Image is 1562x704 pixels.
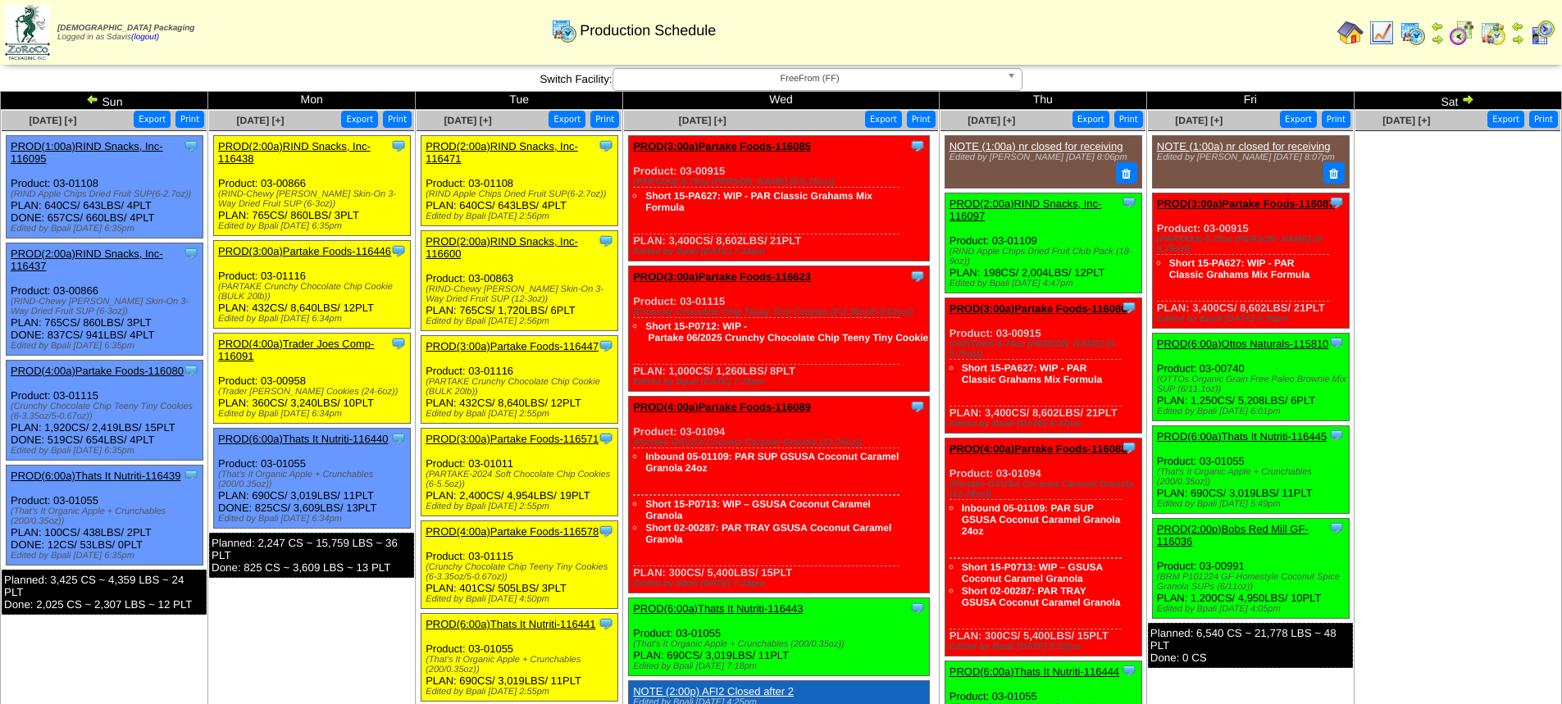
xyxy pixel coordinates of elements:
img: Tooltip [598,233,614,249]
a: Short 02-00287: PAR TRAY GSUSA Coconut Caramel Granola [962,585,1121,608]
img: arrowleft.gif [86,93,99,106]
a: PROD(4:00a)Partake Foods-116080 [11,365,184,377]
div: Product: 03-01055 PLAN: 690CS / 3,019LBS / 11PLT [1152,425,1349,513]
div: (Trader [PERSON_NAME] Cookies (24-6oz)) [218,387,410,397]
div: Edited by Bpali [DATE] 7:18pm [633,661,929,671]
img: Tooltip [1328,194,1345,211]
img: Tooltip [909,600,926,616]
img: calendarprod.gif [551,17,577,43]
div: Edited by Bpali [DATE] 6:38pm [1157,314,1349,324]
td: Wed [623,92,940,110]
span: [DATE] [+] [968,115,1015,126]
img: calendarblend.gif [1449,20,1475,46]
div: (That's It Organic Apple + Crunchables (200/0.35oz)) [633,639,929,649]
div: Product: 03-01055 PLAN: 690CS / 3,019LBS / 11PLT [629,598,930,676]
div: Product: 03-01094 PLAN: 300CS / 5,400LBS / 15PLT [945,438,1141,656]
img: arrowright.gif [1431,33,1444,46]
img: calendarcustomer.gif [1529,20,1555,46]
button: Delete Note [1116,162,1137,184]
img: Tooltip [598,338,614,354]
div: Product: 03-01011 PLAN: 2,400CS / 4,954LBS / 19PLT [421,429,618,516]
a: PROD(4:00a)Partake Foods-116578 [426,525,599,538]
a: PROD(6:00a)Thats It Nutriti-116440 [218,433,388,445]
div: Product: 03-01108 PLAN: 640CS / 643LBS / 4PLT [421,136,618,226]
a: Short 15-P0712: WIP ‐ Partake 06/2025 Crunchy Chocolate Chip Teeny Tiny Cookie [645,320,928,343]
img: Tooltip [1121,662,1137,679]
button: Export [1487,111,1524,128]
span: FreeFrom (FF) [620,69,1000,89]
td: Tue [416,92,623,110]
div: (That's It Organic Apple + Crunchables (200/0.35oz)) [1157,467,1349,487]
div: Product: 03-00740 PLAN: 1,250CS / 5,208LBS / 6PLT [1152,333,1349,420]
button: Print [1529,111,1558,128]
a: PROD(2:00a)RIND Snacks, Inc-116438 [218,140,371,165]
div: Product: 03-00958 PLAN: 360CS / 3,240LBS / 10PLT [214,334,411,424]
a: PROD(3:00a)Partake Foods-116447 [426,340,599,352]
div: (RIND-Chewy [PERSON_NAME] Skin-On 3-Way Dried Fruit SUP (12-3oz)) [426,284,617,304]
button: Print [175,111,204,128]
div: Product: 03-00866 PLAN: 765CS / 860LBS / 3PLT DONE: 837CS / 941LBS / 4PLT [7,243,203,356]
img: Tooltip [183,138,199,154]
div: Product: 03-01055 PLAN: 100CS / 438LBS / 2PLT DONE: 12CS / 53LBS / 0PLT [7,466,203,565]
img: Tooltip [390,430,407,447]
img: Tooltip [390,335,407,352]
div: Product: 03-00915 PLAN: 3,400CS / 8,602LBS / 21PLT [1152,193,1349,328]
div: (BRM P101224 GF Homestyle Coconut Spice Granola SUPs (6/11oz)) [1157,572,1349,592]
div: Edited by Bpali [DATE] 4:47pm [949,279,1141,288]
a: PROD(3:00a)Partake Foods-116085 [633,140,811,152]
div: Edited by Bpali [DATE] 7:19pm [633,247,929,257]
div: (PARTAKE-2024 Soft Chocolate Chip Cookies (6-5.5oz)) [426,470,617,489]
button: Print [383,111,412,128]
td: Sun [1,92,208,110]
a: PROD(2:00a)RIND Snacks, Inc-116097 [949,198,1102,222]
a: Short 15-PA627: WIP - PAR Classic Grahams Mix Formula [962,362,1102,385]
a: PROD(6:00a)Ottos Naturals-115810 [1157,338,1329,350]
td: Mon [208,92,416,110]
div: Edited by Bpali [DATE] 4:05pm [1157,604,1349,614]
div: Product: 03-01115 PLAN: 1,000CS / 1,260LBS / 8PLT [629,266,930,392]
div: Product: 03-01055 PLAN: 690CS / 3,019LBS / 11PLT DONE: 825CS / 3,609LBS / 13PLT [214,429,411,529]
a: PROD(3:00a)Partake Foods-116571 [426,433,599,445]
button: Print [907,111,936,128]
a: NOTE (1:00a) nr closed for receiving [949,140,1123,152]
div: Product: 03-01116 PLAN: 432CS / 8,640LBS / 12PLT [214,241,411,329]
button: Print [590,111,619,128]
button: Print [1114,111,1143,128]
div: Product: 03-00991 PLAN: 1,200CS / 4,950LBS / 10PLT [1152,518,1349,618]
span: Logged in as Sdavis [57,24,194,42]
div: (RIND Apple Chips Dried Fruit SUP(6-2.7oz)) [426,189,617,199]
button: Export [549,111,585,128]
div: Edited by Bpali [DATE] 6:01pm [1157,407,1349,416]
button: Export [341,111,378,128]
div: (PARTAKE Crunchy Chocolate Chip Cookie (BULK 20lb)) [218,282,410,302]
a: [DATE] [+] [1175,115,1223,126]
img: arrowright.gif [1511,33,1524,46]
div: (RIND-Chewy [PERSON_NAME] Skin-On 3-Way Dried Fruit SUP (6-3oz)) [218,189,410,209]
div: Edited by Bpali [DATE] 2:55pm [426,409,617,419]
a: PROD(2:00p)Bobs Red Mill GF-116036 [1157,523,1309,547]
a: [DATE] [+] [444,115,492,126]
div: Edited by Bpali [DATE] 7:18pm [633,579,929,588]
div: (RIND-Chewy [PERSON_NAME] Skin-On 3-Way Dried Fruit SUP (6-3oz)) [11,297,203,316]
a: Short 15-PA627: WIP - PAR Classic Grahams Mix Formula [1169,257,1309,280]
a: PROD(3:00a)Partake Foods-116446 [218,245,391,257]
div: Edited by Bpali [DATE] 6:34pm [218,409,410,419]
div: (Partake-GSUSA Coconut Caramel Granola (12-24oz)) [633,438,929,447]
div: Product: 03-01094 PLAN: 300CS / 5,400LBS / 15PLT [629,397,930,593]
a: NOTE (1:00a) nr closed for receiving [1157,140,1331,152]
div: (That's It Organic Apple + Crunchables (200/0.35oz)) [218,470,410,489]
div: Edited by [PERSON_NAME] [DATE] 8:06pm [949,152,1134,162]
img: Tooltip [1121,439,1137,456]
img: Tooltip [183,362,199,379]
div: Edited by Bpali [DATE] 6:37pm [949,419,1141,429]
div: Planned: 2,247 CS ~ 15,759 LBS ~ 36 PLT Done: 825 CS ~ 3,609 LBS ~ 13 PLT [209,533,414,578]
a: PROD(6:00a)Thats It Nutriti-116445 [1157,430,1327,443]
div: Product: 03-01055 PLAN: 690CS / 3,019LBS / 11PLT [421,614,618,702]
img: Tooltip [1121,299,1137,316]
div: Planned: 3,425 CS ~ 4,359 LBS ~ 24 PLT Done: 2,025 CS ~ 2,307 LBS ~ 12 PLT [2,570,207,615]
div: Edited by Bpali [DATE] 2:56pm [426,316,617,326]
button: Print [1322,111,1350,128]
span: Production Schedule [580,22,716,39]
